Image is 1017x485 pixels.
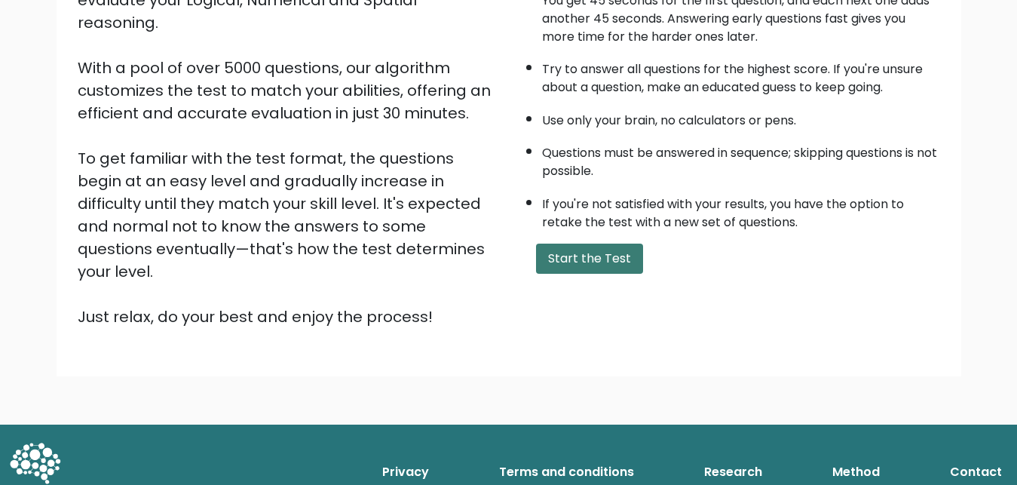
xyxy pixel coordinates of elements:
[542,137,940,180] li: Questions must be answered in sequence; skipping questions is not possible.
[536,244,643,274] button: Start the Test
[542,104,940,130] li: Use only your brain, no calculators or pens.
[542,53,940,97] li: Try to answer all questions for the highest score. If you're unsure about a question, make an edu...
[542,188,940,232] li: If you're not satisfied with your results, you have the option to retake the test with a new set ...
